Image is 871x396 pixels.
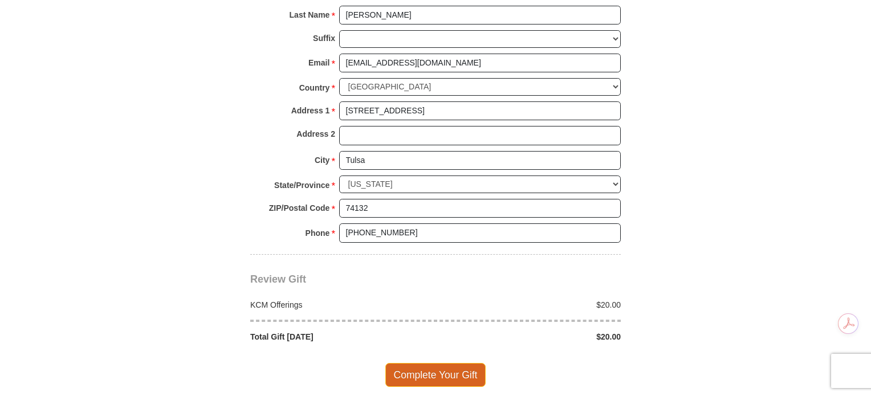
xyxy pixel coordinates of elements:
[274,177,329,193] strong: State/Province
[245,331,436,342] div: Total Gift [DATE]
[435,331,627,342] div: $20.00
[315,152,329,168] strong: City
[385,363,486,387] span: Complete Your Gift
[299,80,330,96] strong: Country
[435,299,627,311] div: $20.00
[308,55,329,71] strong: Email
[291,103,330,119] strong: Address 1
[269,200,330,216] strong: ZIP/Postal Code
[296,126,335,142] strong: Address 2
[250,273,306,285] span: Review Gift
[245,299,436,311] div: KCM Offerings
[313,30,335,46] strong: Suffix
[290,7,330,23] strong: Last Name
[306,225,330,241] strong: Phone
